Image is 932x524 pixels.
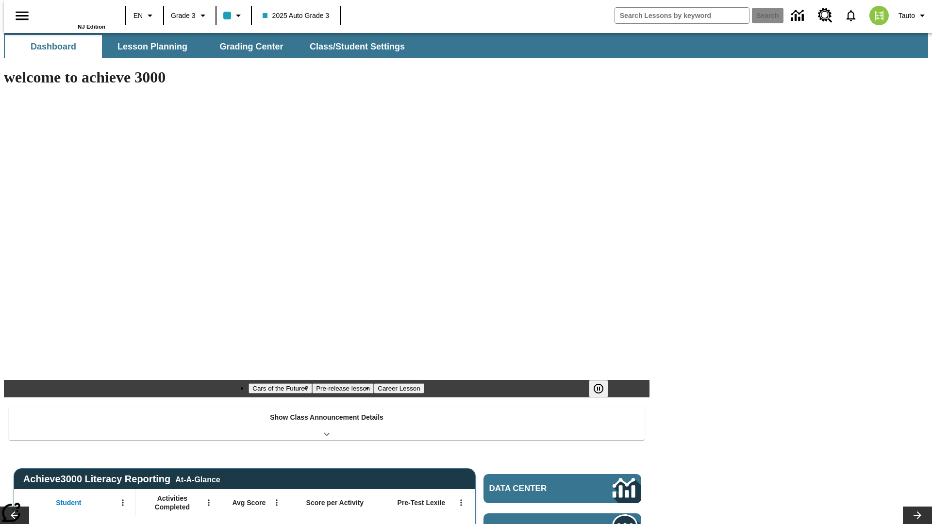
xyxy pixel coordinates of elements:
[167,7,213,24] button: Grade: Grade 3, Select a grade
[4,35,414,58] div: SubNavbar
[483,474,641,503] a: Data Center
[232,498,266,507] span: Avg Score
[42,3,105,30] div: Home
[78,24,105,30] span: NJ Edition
[812,2,838,29] a: Resource Center, Will open in new tab
[869,6,889,25] img: avatar image
[785,2,812,29] a: Data Center
[899,11,915,21] span: Tauto
[864,3,895,28] button: Select a new avatar
[5,35,102,58] button: Dashboard
[42,4,105,24] a: Home
[140,494,204,511] span: Activities Completed
[838,3,864,28] a: Notifications
[133,11,143,21] span: EN
[56,498,81,507] span: Student
[263,11,330,21] span: 2025 Auto Grade 3
[374,383,424,393] button: Slide 3 Career Lesson
[175,474,220,484] div: At-A-Glance
[398,498,446,507] span: Pre-Test Lexile
[219,7,248,24] button: Class color is light blue. Change class color
[201,495,216,510] button: Open Menu
[589,380,618,397] div: Pause
[104,35,201,58] button: Lesson Planning
[4,33,928,58] div: SubNavbar
[454,495,468,510] button: Open Menu
[23,474,220,485] span: Achieve3000 Literacy Reporting
[270,412,383,423] p: Show Class Announcement Details
[129,7,160,24] button: Language: EN, Select a language
[8,1,36,30] button: Open side menu
[269,495,284,510] button: Open Menu
[9,407,645,440] div: Show Class Announcement Details
[589,380,608,397] button: Pause
[895,7,932,24] button: Profile/Settings
[249,383,312,393] button: Slide 1 Cars of the Future?
[302,35,413,58] button: Class/Student Settings
[171,11,196,21] span: Grade 3
[903,507,932,524] button: Lesson carousel, Next
[306,498,364,507] span: Score per Activity
[203,35,300,58] button: Grading Center
[4,68,649,86] h1: welcome to achieve 3000
[615,8,749,23] input: search field
[489,484,580,493] span: Data Center
[116,495,130,510] button: Open Menu
[312,383,374,393] button: Slide 2 Pre-release lesson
